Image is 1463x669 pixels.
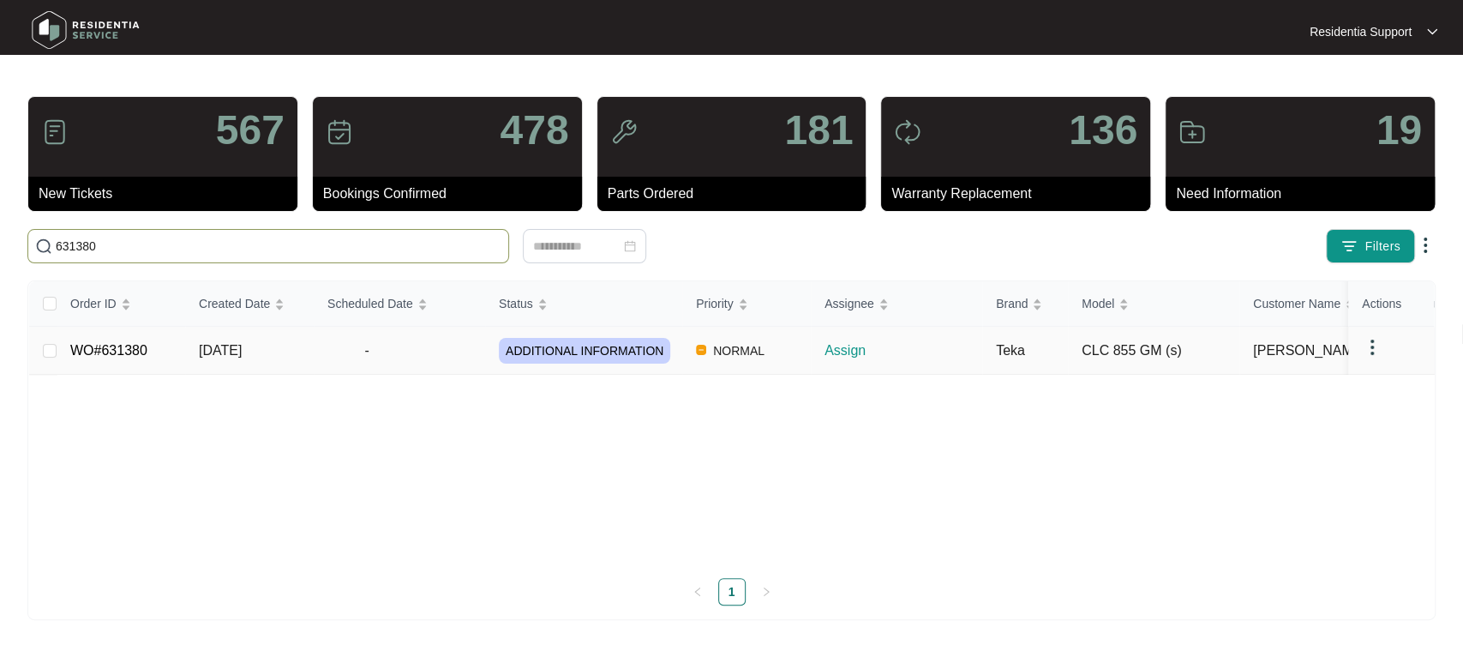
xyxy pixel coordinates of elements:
[719,579,745,605] a: 1
[696,294,734,313] span: Priority
[70,294,117,313] span: Order ID
[1415,235,1436,256] img: dropdown arrow
[696,345,706,355] img: Vercel Logo
[1253,294,1340,313] span: Customer Name
[891,184,1150,204] p: Warranty Replacement
[996,294,1028,313] span: Brand
[718,578,746,606] li: 1
[327,294,413,313] span: Scheduled Date
[608,184,866,204] p: Parts Ordered
[693,587,703,597] span: left
[1178,118,1206,146] img: icon
[485,281,682,327] th: Status
[1376,110,1422,151] p: 19
[501,110,569,151] p: 478
[26,4,146,56] img: residentia service logo
[996,343,1025,358] span: Teka
[1340,238,1358,255] img: filter icon
[70,343,147,358] a: WO#631380
[706,341,771,361] span: NORMAL
[784,110,853,151] p: 181
[824,294,874,313] span: Assignee
[894,118,921,146] img: icon
[41,118,69,146] img: icon
[57,281,185,327] th: Order ID
[811,281,982,327] th: Assignee
[1253,341,1366,361] span: [PERSON_NAME]
[610,118,638,146] img: icon
[185,281,314,327] th: Created Date
[824,341,982,361] p: Assign
[1069,110,1137,151] p: 136
[35,238,52,255] img: search-icon
[752,578,780,606] button: right
[1082,294,1114,313] span: Model
[684,578,711,606] li: Previous Page
[1239,281,1411,327] th: Customer Name
[56,237,501,256] input: Search by Order Id, Assignee Name, Customer Name, Brand and Model
[199,343,242,358] span: [DATE]
[216,110,285,151] p: 567
[1364,238,1400,256] span: Filters
[199,294,270,313] span: Created Date
[752,578,780,606] li: Next Page
[327,341,406,361] span: -
[1348,281,1434,327] th: Actions
[1427,27,1437,36] img: dropdown arrow
[499,338,670,364] span: ADDITIONAL INFORMATION
[326,118,353,146] img: icon
[761,587,771,597] span: right
[682,281,811,327] th: Priority
[684,578,711,606] button: left
[1362,337,1382,358] img: dropdown arrow
[1176,184,1435,204] p: Need Information
[314,281,485,327] th: Scheduled Date
[1068,281,1239,327] th: Model
[1326,229,1415,263] button: filter iconFilters
[499,294,533,313] span: Status
[39,184,297,204] p: New Tickets
[1310,23,1412,40] p: Residentia Support
[323,184,582,204] p: Bookings Confirmed
[982,281,1068,327] th: Brand
[1068,327,1239,375] td: CLC 855 GM (s)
